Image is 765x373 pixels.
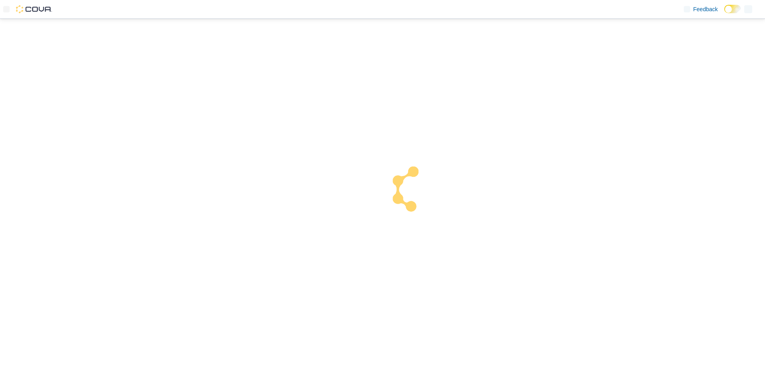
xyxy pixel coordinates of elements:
span: Feedback [693,5,718,13]
input: Dark Mode [724,5,741,13]
img: cova-loader [382,160,443,221]
a: Feedback [681,1,721,17]
img: Cova [16,5,52,13]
